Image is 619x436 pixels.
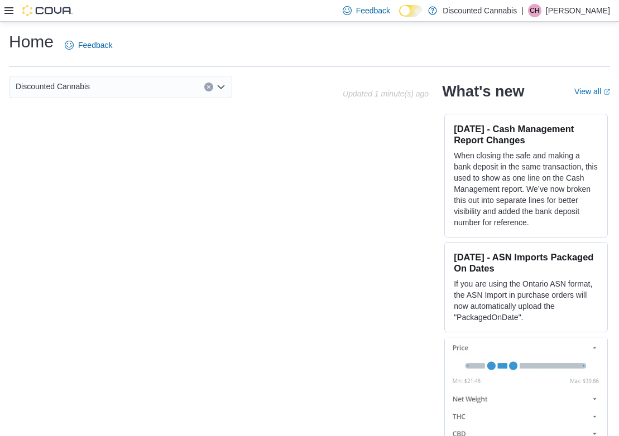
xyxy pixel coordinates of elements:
[60,34,117,56] a: Feedback
[603,89,610,95] svg: External link
[443,4,517,17] p: Discounted Cannabis
[78,40,112,51] span: Feedback
[521,4,524,17] p: |
[343,89,429,98] p: Updated 1 minute(s) ago
[204,83,213,91] button: Clear input
[356,5,390,16] span: Feedback
[574,87,610,96] a: View allExternal link
[454,251,598,274] h3: [DATE] - ASN Imports Packaged On Dates
[442,83,524,100] h2: What's new
[528,4,541,17] div: Chyane Hignett
[454,278,598,323] p: If you are using the Ontario ASN format, the ASN Import in purchase orders will now automatically...
[546,4,610,17] p: [PERSON_NAME]
[454,150,598,228] p: When closing the safe and making a bank deposit in the same transaction, this used to show as one...
[399,5,423,17] input: Dark Mode
[454,123,598,146] h3: [DATE] - Cash Management Report Changes
[9,31,54,53] h1: Home
[22,5,73,16] img: Cova
[530,4,539,17] span: CH
[217,83,225,91] button: Open list of options
[16,80,90,93] span: Discounted Cannabis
